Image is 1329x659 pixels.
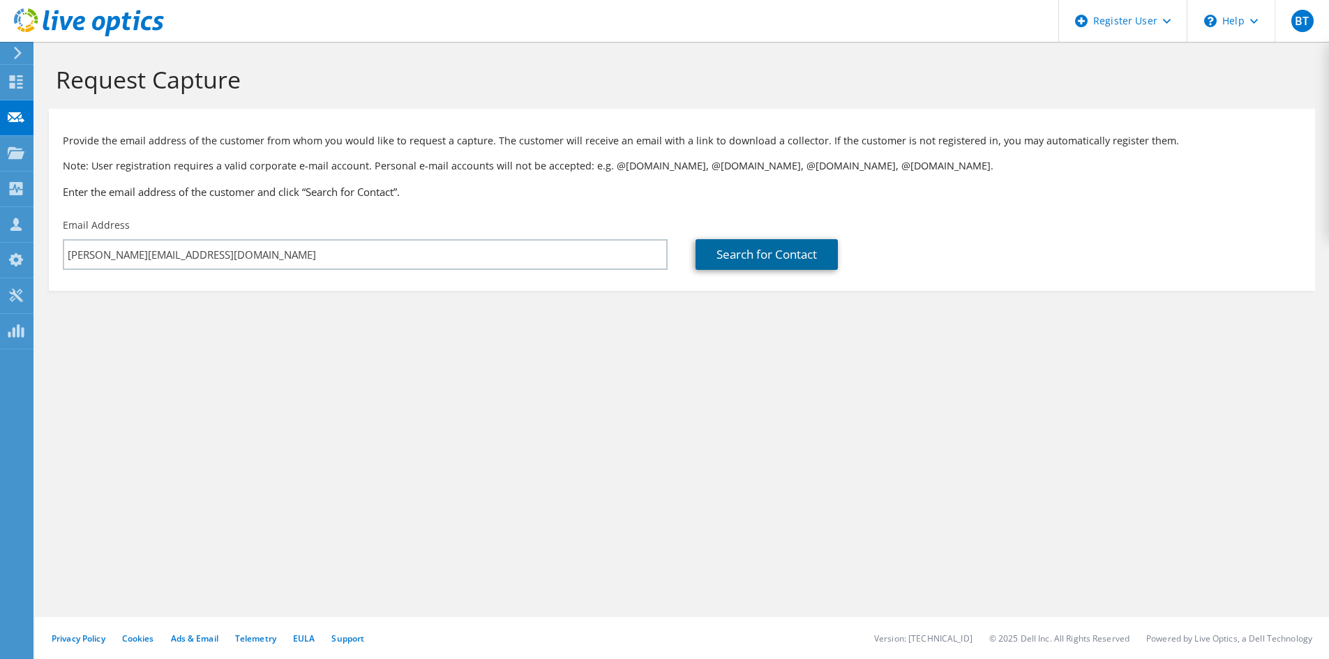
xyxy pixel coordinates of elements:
a: Search for Contact [696,239,838,270]
a: Telemetry [235,633,276,644]
li: © 2025 Dell Inc. All Rights Reserved [989,633,1129,644]
a: EULA [293,633,315,644]
label: Email Address [63,218,130,232]
h3: Enter the email address of the customer and click “Search for Contact”. [63,184,1301,199]
li: Powered by Live Optics, a Dell Technology [1146,633,1312,644]
p: Note: User registration requires a valid corporate e-mail account. Personal e-mail accounts will ... [63,158,1301,174]
a: Cookies [122,633,154,644]
h1: Request Capture [56,65,1301,94]
svg: \n [1204,15,1217,27]
span: BT [1291,10,1314,32]
a: Support [331,633,364,644]
p: Provide the email address of the customer from whom you would like to request a capture. The cust... [63,133,1301,149]
a: Privacy Policy [52,633,105,644]
li: Version: [TECHNICAL_ID] [874,633,973,644]
a: Ads & Email [171,633,218,644]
